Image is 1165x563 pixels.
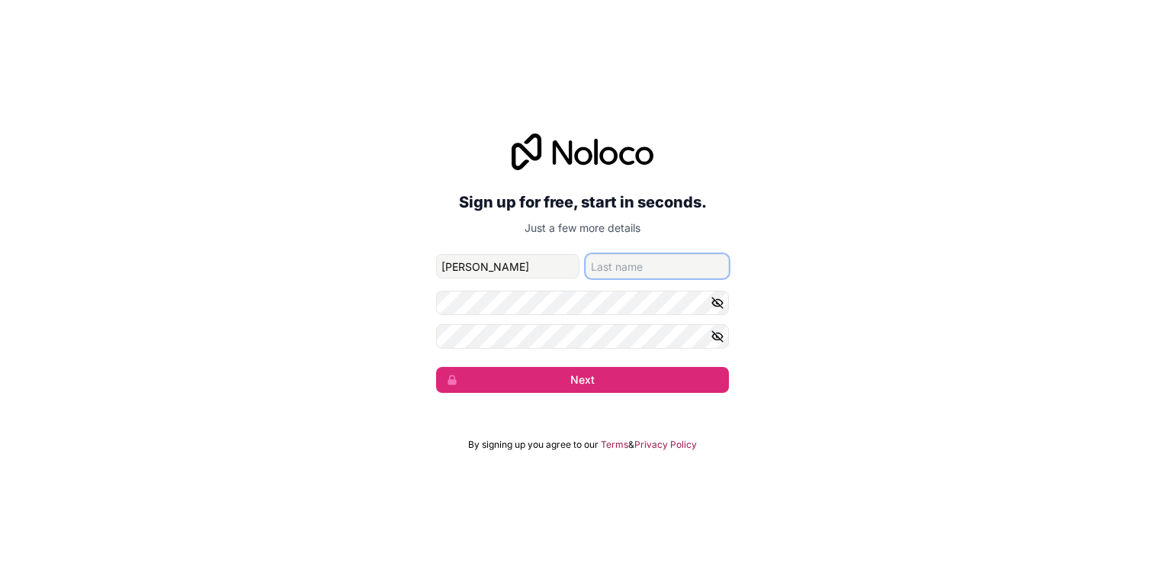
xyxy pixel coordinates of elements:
p: Just a few more details [436,220,729,236]
h2: Sign up for free, start in seconds. [436,188,729,216]
span: By signing up you agree to our [468,439,599,451]
span: & [628,439,634,451]
a: Terms [601,439,628,451]
input: family-name [586,254,729,278]
input: given-name [436,254,579,278]
button: Next [436,367,729,393]
input: Confirm password [436,324,729,349]
a: Privacy Policy [634,439,697,451]
input: Password [436,291,729,315]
